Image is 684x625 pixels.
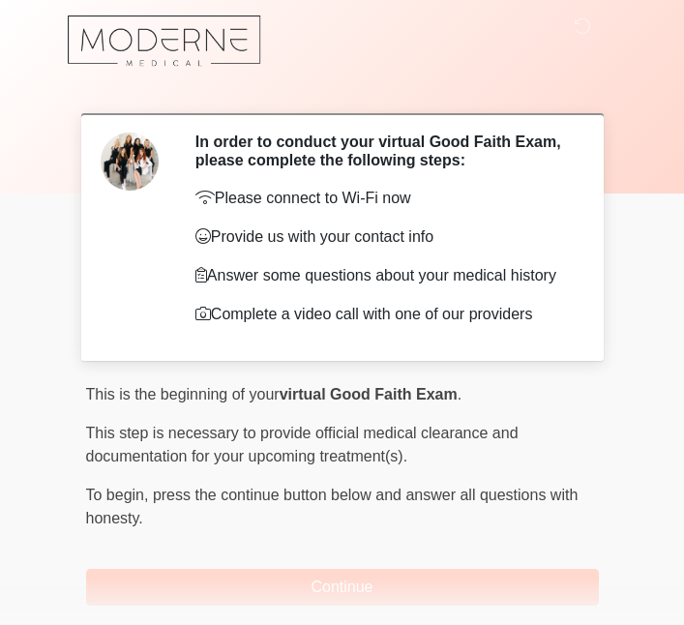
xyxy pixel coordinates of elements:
[67,15,263,68] img: Moderne Medical Aesthetics Logo
[86,487,579,526] span: press the continue button below and answer all questions with honesty.
[195,187,570,210] p: Please connect to Wi-Fi now
[195,264,570,287] p: Answer some questions about your medical history
[86,569,599,606] button: Continue
[195,225,570,249] p: Provide us with your contact info
[195,303,570,326] p: Complete a video call with one of our providers
[86,487,153,503] span: To begin,
[86,386,280,402] span: This is the beginning of your
[101,133,159,191] img: Agent Avatar
[280,386,458,402] strong: virtual Good Faith Exam
[72,70,613,105] h1: ‎ ‎ ‎
[458,386,461,402] span: .
[195,133,570,169] h2: In order to conduct your virtual Good Faith Exam, please complete the following steps:
[86,425,519,464] span: This step is necessary to provide official medical clearance and documentation for your upcoming ...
